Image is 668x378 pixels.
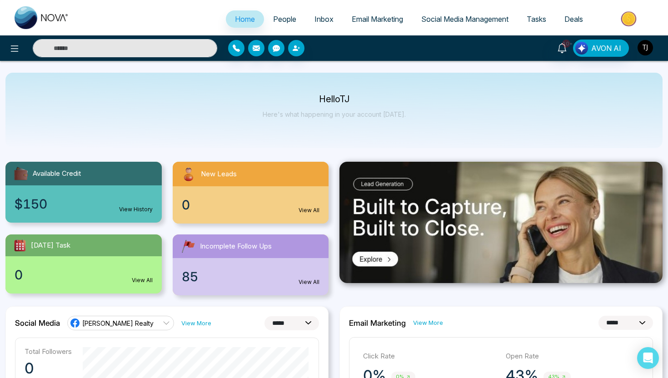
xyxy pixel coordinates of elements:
span: 0 [15,265,23,284]
button: AVON AI [573,40,629,57]
a: 10+ [551,40,573,55]
a: View More [181,319,211,328]
a: Email Marketing [343,10,412,28]
a: View More [413,318,443,327]
span: Incomplete Follow Ups [200,241,272,252]
img: Nova CRM Logo [15,6,69,29]
img: . [339,162,663,283]
a: View History [119,205,153,214]
p: Hello TJ [263,95,406,103]
span: [DATE] Task [31,240,70,251]
a: View All [299,278,319,286]
p: 0 [25,359,72,378]
a: Deals [555,10,592,28]
p: Total Followers [25,347,72,356]
img: User Avatar [638,40,653,55]
span: New Leads [201,169,237,179]
a: View All [132,276,153,284]
span: 85 [182,267,198,286]
h2: Email Marketing [349,318,406,328]
span: Inbox [314,15,334,24]
a: Incomplete Follow Ups85View All [167,234,334,295]
h2: Social Media [15,318,60,328]
span: Social Media Management [421,15,508,24]
img: Lead Flow [575,42,588,55]
a: Home [226,10,264,28]
img: followUps.svg [180,238,196,254]
a: People [264,10,305,28]
img: todayTask.svg [13,238,27,253]
a: View All [299,206,319,214]
span: 0 [182,195,190,214]
div: Open Intercom Messenger [637,347,659,369]
a: Inbox [305,10,343,28]
a: New Leads0View All [167,162,334,224]
span: AVON AI [591,43,621,54]
a: Tasks [518,10,555,28]
span: People [273,15,296,24]
span: $150 [15,194,47,214]
img: Market-place.gif [597,9,663,29]
span: Available Credit [33,169,81,179]
a: Social Media Management [412,10,518,28]
span: Tasks [527,15,546,24]
span: Email Marketing [352,15,403,24]
p: Open Rate [506,351,639,362]
img: newLeads.svg [180,165,197,183]
img: availableCredit.svg [13,165,29,182]
span: [PERSON_NAME] Realty [82,319,154,328]
span: Deals [564,15,583,24]
span: 10+ [562,40,570,48]
p: Click Rate [363,351,497,362]
p: Here's what happening in your account [DATE]. [263,110,406,118]
span: Home [235,15,255,24]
